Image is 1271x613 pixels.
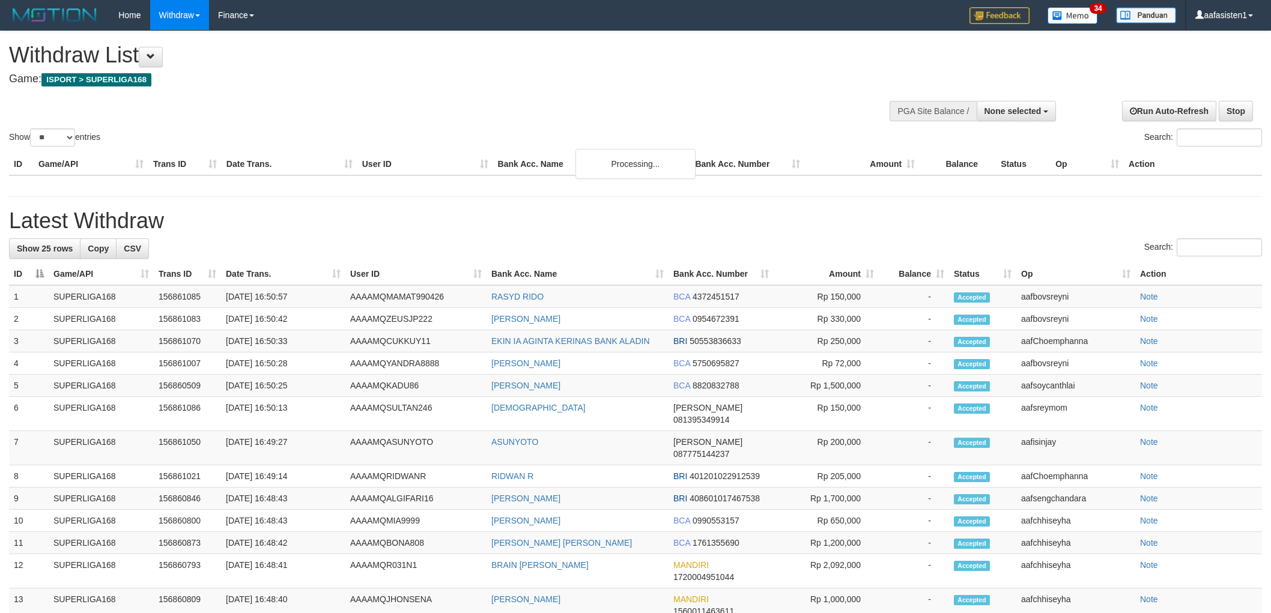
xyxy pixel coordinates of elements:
span: MANDIRI [673,560,709,570]
span: Copy 087775144237 to clipboard [673,449,729,459]
a: Note [1140,471,1158,481]
a: ASUNYOTO [491,437,538,447]
a: Note [1140,403,1158,412]
span: Accepted [954,595,990,605]
span: Copy 1761355690 to clipboard [693,538,739,548]
td: 11 [9,532,49,554]
span: Accepted [954,315,990,325]
th: Op [1051,153,1124,175]
div: PGA Site Balance / [890,101,976,121]
a: [PERSON_NAME] [491,516,560,525]
td: 156861085 [154,285,221,308]
th: Bank Acc. Name [493,153,691,175]
td: AAAAMQR031N1 [345,554,487,588]
td: aafsengchandara [1016,488,1135,510]
td: Rp 150,000 [774,285,879,308]
h1: Latest Withdraw [9,209,1262,233]
th: Date Trans. [222,153,357,175]
a: [PERSON_NAME] [491,494,560,503]
th: Date Trans.: activate to sort column ascending [221,263,345,285]
span: Copy 4372451517 to clipboard [693,292,739,301]
span: BRI [673,494,687,503]
td: aafsreymom [1016,397,1135,431]
td: AAAAMQBONA808 [345,532,487,554]
span: BCA [673,381,690,390]
td: Rp 330,000 [774,308,879,330]
span: Accepted [954,516,990,527]
td: Rp 1,500,000 [774,375,879,397]
td: Rp 150,000 [774,397,879,431]
a: Note [1140,336,1158,346]
td: Rp 200,000 [774,431,879,465]
td: AAAAMQYANDRA8888 [345,352,487,375]
a: [PERSON_NAME] [491,358,560,368]
td: SUPERLIGA168 [49,532,154,554]
td: aafchhiseyha [1016,532,1135,554]
td: [DATE] 16:50:13 [221,397,345,431]
a: BRAIN [PERSON_NAME] [491,560,589,570]
td: 156861070 [154,330,221,352]
th: Amount [805,153,920,175]
span: Copy 081395349914 to clipboard [673,415,729,424]
span: BRI [673,471,687,481]
th: Amount: activate to sort column ascending [774,263,879,285]
td: SUPERLIGA168 [49,554,154,588]
td: SUPERLIGA168 [49,375,154,397]
span: None selected [984,106,1042,116]
td: - [879,285,949,308]
th: Op: activate to sort column ascending [1016,263,1135,285]
span: Accepted [954,337,990,347]
th: Action [1124,153,1262,175]
td: AAAAMQSULTAN246 [345,397,487,431]
th: Balance: activate to sort column ascending [879,263,949,285]
td: aafChoemphanna [1016,465,1135,488]
td: [DATE] 16:48:42 [221,532,345,554]
td: - [879,397,949,431]
span: Accepted [954,539,990,549]
td: Rp 1,700,000 [774,488,879,510]
td: [DATE] 16:48:41 [221,554,345,588]
a: Note [1140,314,1158,324]
td: [DATE] 16:48:43 [221,510,345,532]
span: Copy [88,244,109,253]
td: [DATE] 16:50:33 [221,330,345,352]
td: 156861086 [154,397,221,431]
td: - [879,465,949,488]
span: Accepted [954,494,990,504]
td: 8 [9,465,49,488]
span: Copy 401201022912539 to clipboard [690,471,760,481]
input: Search: [1177,238,1262,256]
td: AAAAMQKADU86 [345,375,487,397]
span: CSV [124,244,141,253]
span: BCA [673,292,690,301]
td: aafchhiseyha [1016,554,1135,588]
a: Stop [1219,101,1253,121]
td: [DATE] 16:50:57 [221,285,345,308]
td: - [879,308,949,330]
span: BCA [673,314,690,324]
td: - [879,375,949,397]
a: Note [1140,437,1158,447]
td: 7 [9,431,49,465]
td: SUPERLIGA168 [49,308,154,330]
a: [PERSON_NAME] [491,381,560,390]
td: SUPERLIGA168 [49,352,154,375]
td: aafbovsreyni [1016,352,1135,375]
span: ISPORT > SUPERLIGA168 [41,73,151,86]
img: Feedback.jpg [969,7,1030,24]
span: Show 25 rows [17,244,73,253]
span: Accepted [954,359,990,369]
a: Note [1140,292,1158,301]
td: 156860846 [154,488,221,510]
th: Status: activate to sort column ascending [949,263,1016,285]
td: Rp 205,000 [774,465,879,488]
td: SUPERLIGA168 [49,510,154,532]
td: AAAAMQMAMAT990426 [345,285,487,308]
td: - [879,554,949,588]
a: RIDWAN R [491,471,533,481]
a: Note [1140,494,1158,503]
td: 1 [9,285,49,308]
td: [DATE] 16:50:28 [221,352,345,375]
th: User ID [357,153,493,175]
td: - [879,330,949,352]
